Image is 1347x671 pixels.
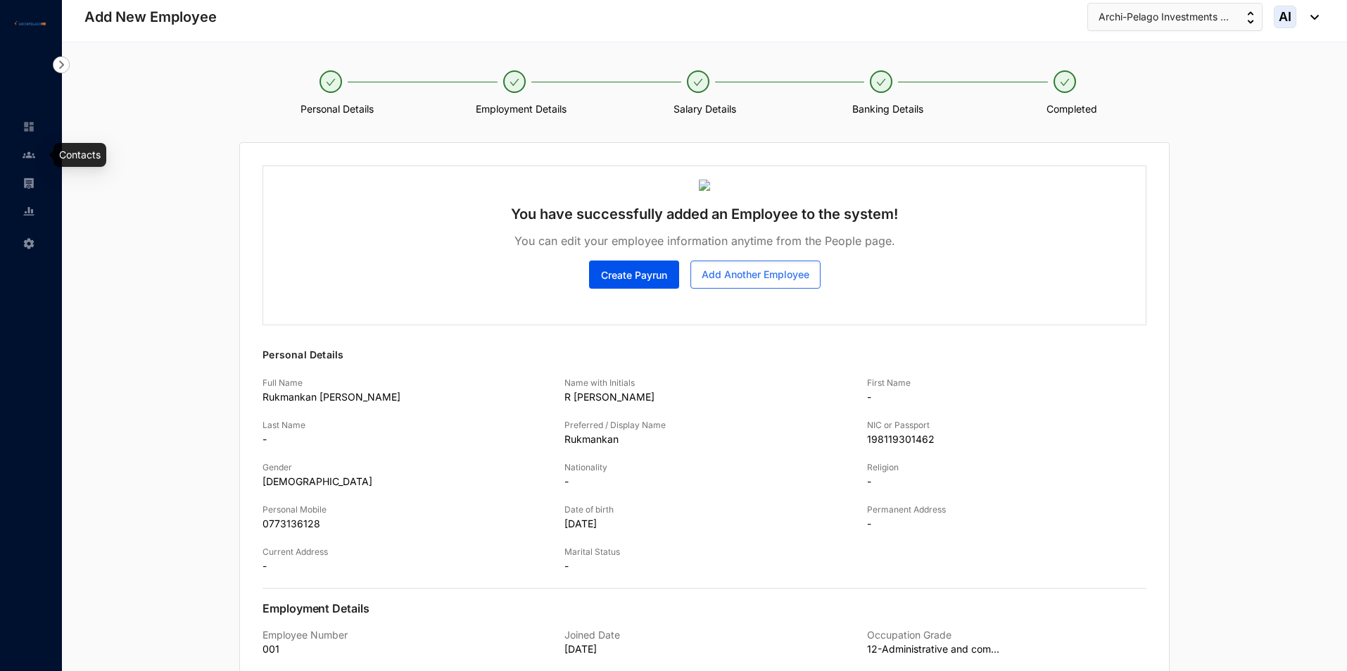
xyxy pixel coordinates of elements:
[564,503,844,517] p: Date of birth
[867,418,1146,432] p: NIC or Passport
[291,101,384,117] div: Personal Details
[14,21,46,25] img: logo
[564,559,844,573] p: -
[867,390,1146,404] p: -
[53,56,70,73] img: nav-icon-right.af6afadce00d159da59955279c43614e.svg
[659,101,751,117] div: Salary Details
[263,545,542,559] p: Current Address
[23,205,35,218] img: report-unselected.e6a6b4230fc7da01f883.svg
[11,113,45,141] li: Home
[1060,77,1070,87] span: check
[1087,3,1263,31] button: Archi-Pelago Investments ...
[11,141,45,169] li: Contacts
[867,376,1146,390] p: First Name
[263,475,542,489] p: [DEMOGRAPHIC_DATA]
[11,197,45,225] li: Reports
[23,237,35,250] img: settings-unselected.1febfda315e6e19643a1.svg
[589,261,679,289] button: Create Payrun
[23,120,35,133] img: home-unselected.a29eae3204392db15eaf.svg
[564,475,844,489] p: -
[564,376,844,390] p: Name with Initials
[263,460,542,475] p: Gender
[867,643,999,655] span: 12-Administrative and com...
[601,268,667,282] span: Create Payrun
[11,169,45,197] li: Payroll
[263,589,1146,628] p: Employment Details
[1247,11,1254,24] img: up-down-arrow.74152d26bf9780fbf563ca9c90304185.svg
[564,643,597,655] span: [DATE]
[1303,15,1319,20] img: dropdown-black.8e83cc76930a90b1a4fdb6d089b7bf3a.svg
[867,503,1146,517] p: Permanent Address
[702,268,809,282] span: Add Another Employee
[842,101,934,117] div: Banking Details
[867,517,1146,531] p: -
[263,628,542,642] p: Employee Number
[263,376,542,390] p: Full Name
[1099,9,1229,25] span: Archi-Pelago Investments ...
[263,325,1146,362] p: Personal Details
[876,77,886,87] span: check
[690,261,821,289] button: Add Another Employee
[564,628,844,642] p: Joined Date
[263,517,542,531] p: 0773136128
[475,101,567,117] div: Employment Details
[564,545,844,559] p: Marital Status
[867,628,1146,642] p: Occupation Grade
[564,390,844,404] p: R [PERSON_NAME]
[699,180,710,191] img: [object%20Module]
[867,432,1146,446] p: 198119301462
[564,517,844,531] p: [DATE]
[867,460,1146,475] p: Religion
[867,475,1146,489] p: -
[263,418,542,432] p: Last Name
[263,503,542,517] p: Personal Mobile
[514,232,895,261] p: You can edit your employee information anytime from the People page.
[326,77,336,87] span: check
[564,418,844,432] p: Preferred / Display Name
[510,77,519,87] span: check
[23,149,35,161] img: people-unselected.118708e94b43a90eceab.svg
[1025,101,1118,117] div: Completed
[263,643,279,655] span: 001
[511,191,897,232] p: You have successfully added an Employee to the system!
[564,432,844,446] p: Rukmankan
[263,390,542,404] p: Rukmankan [PERSON_NAME]
[263,559,542,573] p: -
[693,77,703,87] span: check
[84,7,217,27] p: Add New Employee
[1279,11,1291,23] span: AI
[564,460,844,475] p: Nationality
[23,177,35,189] img: payroll-unselected.b590312f920e76f0c668.svg
[263,432,542,446] p: -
